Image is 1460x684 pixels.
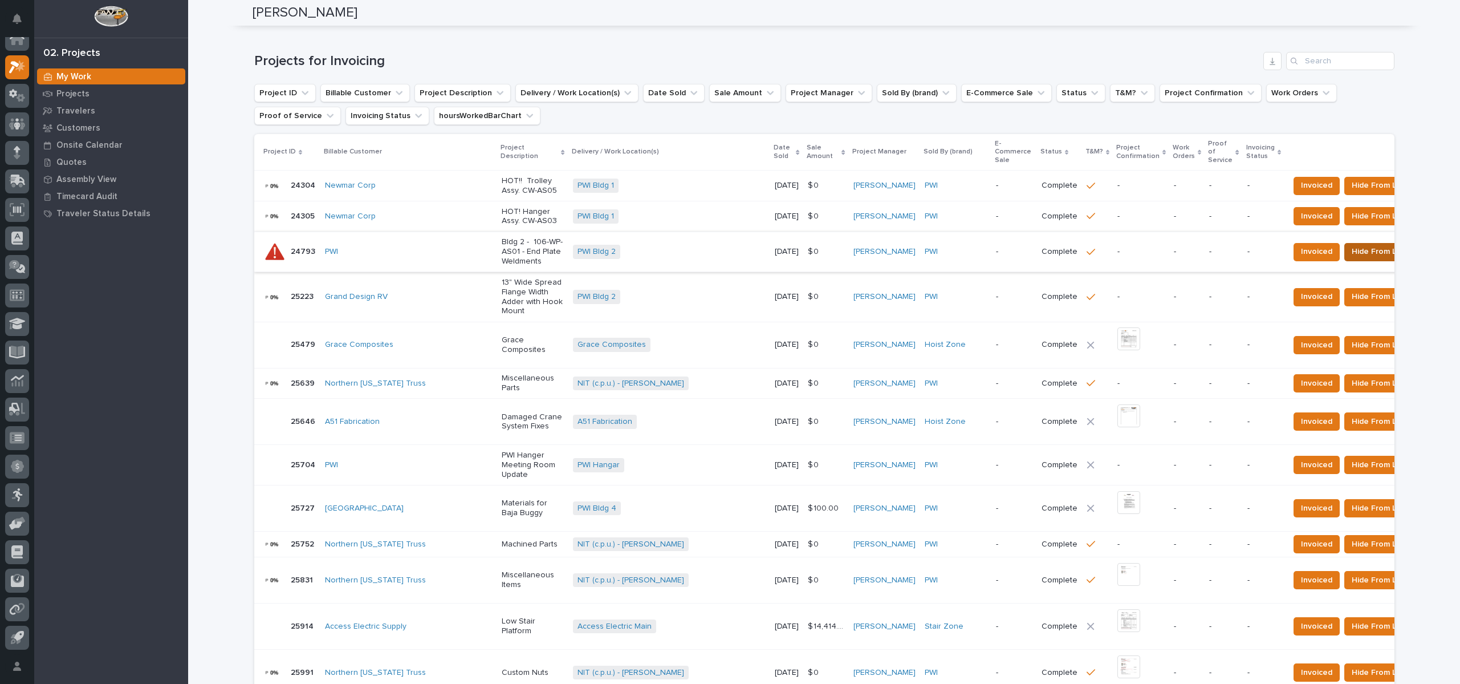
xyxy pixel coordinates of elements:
[1056,84,1105,102] button: Status
[578,340,646,350] a: Grace Composites
[1174,340,1200,350] p: -
[1247,379,1280,388] p: -
[1209,212,1238,221] p: -
[1294,499,1340,517] button: Invoiced
[263,145,296,158] p: Project ID
[775,340,799,350] p: [DATE]
[925,379,938,388] a: PWI
[1247,540,1280,549] p: -
[1301,458,1332,472] span: Invoiced
[1040,145,1062,158] p: Status
[925,668,938,678] a: PWI
[1352,290,1405,303] span: Hide From List
[578,504,616,513] a: PWI Bldg 4
[1344,571,1413,589] button: Hide From List
[1266,84,1337,102] button: Work Orders
[925,292,938,302] a: PWI
[1117,212,1165,221] p: -
[1352,458,1405,472] span: Hide From List
[325,576,426,585] a: Northern [US_STATE] Truss
[578,622,652,632] a: Access Electric Main
[5,7,29,31] button: Notifications
[1042,504,1077,513] p: Complete
[775,460,799,470] p: [DATE]
[56,89,90,99] p: Projects
[502,570,564,590] p: Miscellaneous Items
[502,617,564,636] p: Low Stair Platform
[925,622,963,632] a: Stair Zone
[1344,535,1413,553] button: Hide From List
[775,292,799,302] p: [DATE]
[1117,292,1165,302] p: -
[34,119,188,136] a: Customers
[34,85,188,102] a: Projects
[1209,379,1238,388] p: -
[325,622,406,632] a: Access Electric Supply
[254,445,1431,485] tr: 2570425704 PWI PWI Hanger Meeting Room UpdatePWI Hangar [DATE]$ 0$ 0 [PERSON_NAME] PWI -Complete-...
[709,84,781,102] button: Sale Amount
[56,157,87,168] p: Quotes
[775,622,799,632] p: [DATE]
[1301,209,1332,223] span: Invoiced
[853,504,916,513] a: [PERSON_NAME]
[775,540,799,549] p: [DATE]
[502,451,564,479] p: PWI Hanger Meeting Room Update
[808,458,821,470] p: $ 0
[1352,338,1405,352] span: Hide From List
[1209,668,1238,678] p: -
[254,532,1431,557] tr: 2575225752 Northern [US_STATE] Truss Machined PartsNIT (c.p.u.) - [PERSON_NAME] [DATE]$ 0$ 0 [PER...
[1174,417,1200,427] p: -
[775,504,799,513] p: [DATE]
[1301,666,1332,679] span: Invoiced
[853,417,916,427] a: [PERSON_NAME]
[1042,340,1077,350] p: Complete
[502,499,564,518] p: Materials for Baja Buggy
[291,179,318,191] p: 24304
[1110,84,1155,102] button: T&M?
[1209,504,1238,513] p: -
[1301,415,1332,428] span: Invoiced
[1209,247,1238,257] p: -
[1352,377,1405,390] span: Hide From List
[808,573,821,585] p: $ 0
[325,460,338,470] a: PWI
[1344,412,1413,431] button: Hide From List
[56,175,116,185] p: Assembly View
[1352,209,1405,223] span: Hide From List
[925,460,938,470] a: PWI
[853,379,916,388] a: [PERSON_NAME]
[325,417,380,427] a: A51 Fabrication
[502,335,564,355] p: Grace Composites
[996,212,1032,221] p: -
[1344,177,1413,195] button: Hide From List
[1042,247,1077,257] p: Complete
[578,417,632,427] a: A51 Fabrication
[1247,340,1280,350] p: -
[291,573,315,585] p: 25831
[853,576,916,585] a: [PERSON_NAME]
[1352,537,1405,551] span: Hide From List
[1294,412,1340,431] button: Invoiced
[320,84,410,102] button: Billable Customer
[853,622,916,632] a: [PERSON_NAME]
[1174,540,1200,549] p: -
[1209,340,1238,350] p: -
[1301,338,1332,352] span: Invoiced
[996,247,1032,257] p: -
[1352,245,1405,258] span: Hide From List
[325,212,376,221] a: Newmar Corp
[1294,617,1340,636] button: Invoiced
[925,181,938,191] a: PWI
[925,540,938,549] a: PWI
[996,622,1032,632] p: -
[578,212,614,221] a: PWI Bldg 1
[1174,668,1200,678] p: -
[1173,141,1195,163] p: Work Orders
[291,290,316,302] p: 25223
[1117,540,1165,549] p: -
[1294,663,1340,682] button: Invoiced
[853,247,916,257] a: [PERSON_NAME]
[291,537,316,549] p: 25752
[1294,374,1340,392] button: Invoiced
[291,377,317,388] p: 25639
